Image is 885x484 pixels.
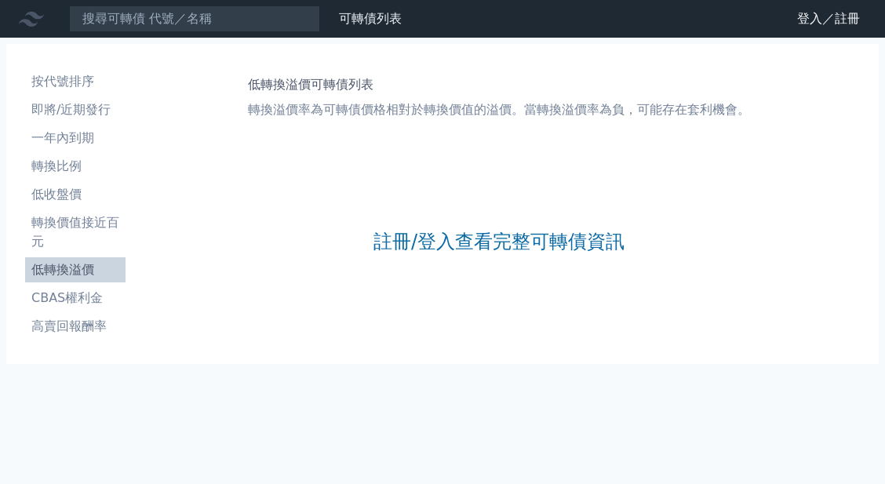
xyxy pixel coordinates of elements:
a: 註冊/登入查看完整可轉債資訊 [373,229,625,254]
a: 轉換比例 [25,154,126,179]
li: 一年內到期 [25,129,126,147]
li: 轉換比例 [25,157,126,176]
a: 即將/近期發行 [25,97,126,122]
a: 登入／註冊 [785,6,872,31]
li: 低轉換溢價 [25,260,126,279]
a: 低轉換溢價 [25,257,126,282]
li: CBAS權利金 [25,289,126,308]
li: 高賣回報酬率 [25,317,126,336]
a: 一年內到期 [25,126,126,151]
a: 按代號排序 [25,69,126,94]
li: 即將/近期發行 [25,100,126,119]
a: 低收盤價 [25,182,126,207]
h1: 低轉換溢價可轉債列表 [248,75,750,94]
a: 轉換價值接近百元 [25,210,126,254]
a: CBAS權利金 [25,286,126,311]
a: 可轉債列表 [339,11,402,26]
a: 高賣回報酬率 [25,314,126,339]
li: 轉換價值接近百元 [25,213,126,251]
li: 低收盤價 [25,185,126,204]
input: 搜尋可轉債 代號／名稱 [69,5,320,32]
p: 轉換溢價率為可轉債價格相對於轉換價值的溢價。當轉換溢價率為負，可能存在套利機會。 [248,100,750,119]
li: 按代號排序 [25,72,126,91]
